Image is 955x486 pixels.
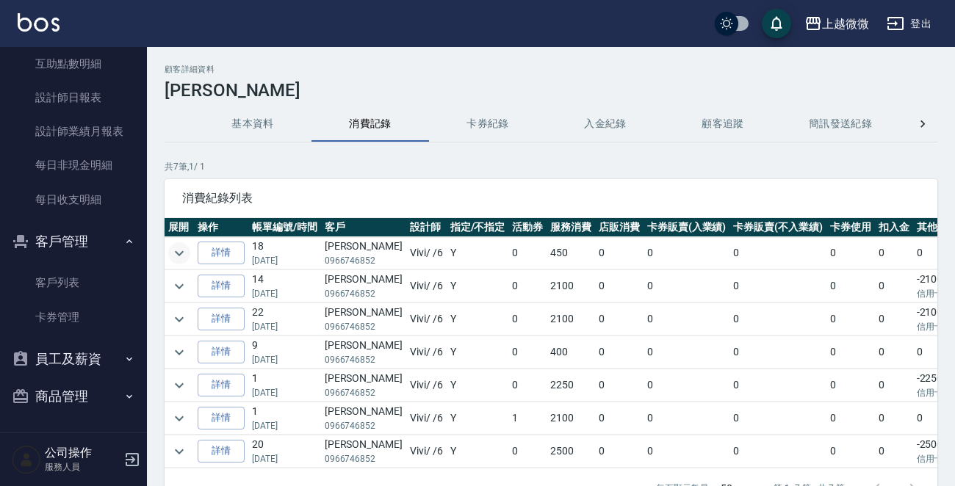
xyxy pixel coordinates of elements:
[729,402,826,435] td: 0
[826,270,875,302] td: 0
[729,270,826,302] td: 0
[826,336,875,369] td: 0
[644,218,730,237] th: 卡券販賣(入業績)
[325,320,403,333] p: 0966746852
[826,303,875,336] td: 0
[198,308,245,330] a: 詳情
[252,254,317,267] p: [DATE]
[321,237,406,269] td: [PERSON_NAME]
[875,218,913,237] th: 扣入金
[198,341,245,363] a: 詳情
[252,320,317,333] p: [DATE]
[12,445,41,474] img: Person
[321,369,406,402] td: [PERSON_NAME]
[321,270,406,302] td: [PERSON_NAME]
[406,218,447,237] th: 設計師
[508,336,547,369] td: 0
[165,80,937,101] h3: [PERSON_NAME]
[406,303,447,336] td: Vivi / /6
[762,9,791,38] button: save
[508,270,547,302] td: 0
[252,287,317,300] p: [DATE]
[595,303,644,336] td: 0
[194,106,311,142] button: 基本資料
[447,435,509,468] td: Y
[729,435,826,468] td: 0
[729,237,826,269] td: 0
[447,369,509,402] td: Y
[252,353,317,366] p: [DATE]
[729,303,826,336] td: 0
[325,287,403,300] p: 0966746852
[6,81,141,115] a: 設計師日報表
[826,218,875,237] th: 卡券使用
[644,237,730,269] td: 0
[644,270,730,302] td: 0
[508,218,547,237] th: 活動券
[198,374,245,396] a: 詳情
[664,106,782,142] button: 顧客追蹤
[508,435,547,468] td: 0
[881,10,937,37] button: 登出
[321,435,406,468] td: [PERSON_NAME]
[547,237,595,269] td: 450
[429,106,547,142] button: 卡券紀錄
[508,369,547,402] td: 0
[547,218,595,237] th: 服務消費
[168,374,190,396] button: expand row
[595,218,644,237] th: 店販消費
[198,440,245,463] a: 詳情
[595,402,644,435] td: 0
[595,435,644,468] td: 0
[644,303,730,336] td: 0
[6,266,141,300] a: 客戶列表
[447,237,509,269] td: Y
[6,148,141,182] a: 每日非現金明細
[595,369,644,402] td: 0
[45,460,120,474] p: 服務人員
[822,15,869,33] div: 上越微微
[198,407,245,429] a: 詳情
[248,336,321,369] td: 9
[729,336,826,369] td: 0
[321,218,406,237] th: 客戶
[321,402,406,435] td: [PERSON_NAME]
[6,340,141,378] button: 員工及薪資
[182,191,920,206] span: 消費紀錄列表
[875,369,913,402] td: 0
[595,270,644,302] td: 0
[406,402,447,435] td: Vivi / /6
[644,369,730,402] td: 0
[547,303,595,336] td: 2100
[248,237,321,269] td: 18
[644,402,730,435] td: 0
[875,402,913,435] td: 0
[45,446,120,460] h5: 公司操作
[406,435,447,468] td: Vivi / /6
[729,218,826,237] th: 卡券販賣(不入業績)
[198,275,245,297] a: 詳情
[826,369,875,402] td: 0
[6,222,141,261] button: 客戶管理
[826,237,875,269] td: 0
[406,237,447,269] td: Vivi / /6
[826,402,875,435] td: 0
[508,303,547,336] td: 0
[447,218,509,237] th: 指定/不指定
[644,336,730,369] td: 0
[6,115,141,148] a: 設計師業績月報表
[325,254,403,267] p: 0966746852
[248,270,321,302] td: 14
[321,303,406,336] td: [PERSON_NAME]
[325,386,403,399] p: 0966746852
[547,402,595,435] td: 2100
[6,47,141,81] a: 互助點數明細
[595,336,644,369] td: 0
[447,336,509,369] td: Y
[165,65,937,74] h2: 顧客詳細資料
[799,9,875,39] button: 上越微微
[595,237,644,269] td: 0
[248,369,321,402] td: 1
[6,377,141,416] button: 商品管理
[644,435,730,468] td: 0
